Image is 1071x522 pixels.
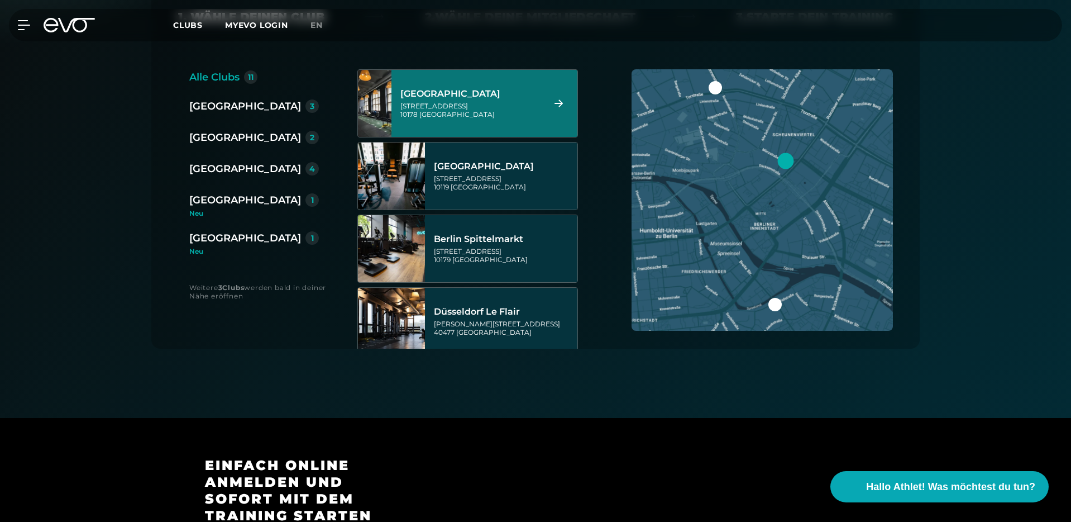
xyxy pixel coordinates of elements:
[311,196,314,204] div: 1
[222,283,244,292] strong: Clubs
[189,210,328,217] div: Neu
[434,306,574,317] div: Düsseldorf Le Flair
[434,234,574,245] div: Berlin Spittelmarkt
[358,143,425,210] img: Berlin Rosenthaler Platz
[189,69,240,85] div: Alle Clubs
[632,69,893,331] img: map
[189,98,301,114] div: [GEOGRAPHIC_DATA]
[189,161,301,177] div: [GEOGRAPHIC_DATA]
[311,234,314,242] div: 1
[400,102,541,118] div: [STREET_ADDRESS] 10178 [GEOGRAPHIC_DATA]
[434,247,574,264] div: [STREET_ADDRESS] 10179 [GEOGRAPHIC_DATA]
[830,471,1049,502] button: Hallo Athlet! Was möchtest du tun?
[341,70,408,137] img: Berlin Alexanderplatz
[866,480,1035,495] span: Hallo Athlet! Was möchtest du tun?
[173,20,225,30] a: Clubs
[189,248,319,255] div: Neu
[434,161,574,172] div: [GEOGRAPHIC_DATA]
[358,215,425,282] img: Berlin Spittelmarkt
[189,283,335,300] div: Weitere werden bald in deiner Nähe eröffnen
[173,20,203,30] span: Clubs
[218,283,223,292] strong: 3
[310,20,323,30] span: en
[434,174,574,191] div: [STREET_ADDRESS] 10119 [GEOGRAPHIC_DATA]
[189,192,301,208] div: [GEOGRAPHIC_DATA]
[310,134,314,141] div: 2
[225,20,288,30] a: MYEVO LOGIN
[309,165,315,173] div: 4
[248,73,254,81] div: 11
[189,130,301,145] div: [GEOGRAPHIC_DATA]
[434,320,574,336] div: [PERSON_NAME][STREET_ADDRESS] 40477 [GEOGRAPHIC_DATA]
[310,102,314,110] div: 3
[189,230,301,246] div: [GEOGRAPHIC_DATA]
[358,288,425,355] img: Düsseldorf Le Flair
[310,19,336,32] a: en
[400,88,541,99] div: [GEOGRAPHIC_DATA]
